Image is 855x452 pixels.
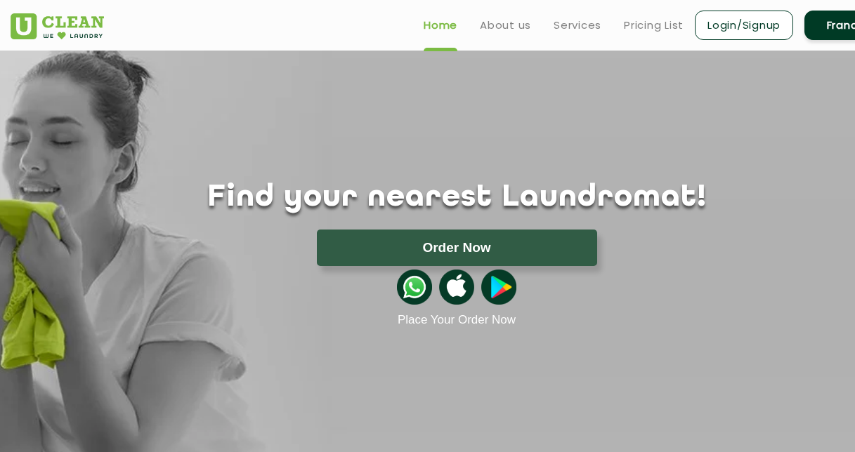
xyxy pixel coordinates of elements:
[624,17,684,34] a: Pricing List
[695,11,793,40] a: Login/Signup
[397,270,432,305] img: whatsappicon.png
[317,230,597,266] button: Order Now
[480,17,531,34] a: About us
[439,270,474,305] img: apple-icon.png
[481,270,516,305] img: playstoreicon.png
[424,17,457,34] a: Home
[11,13,104,39] img: UClean Laundry and Dry Cleaning
[554,17,601,34] a: Services
[398,313,516,327] a: Place Your Order Now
